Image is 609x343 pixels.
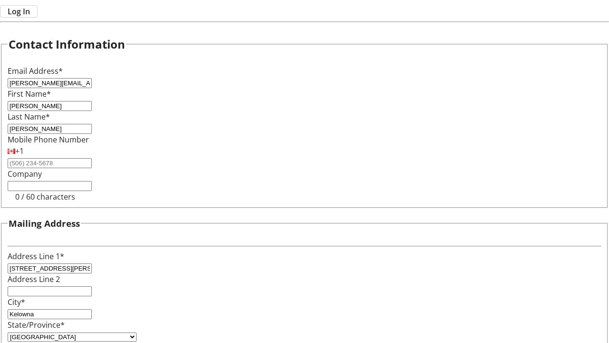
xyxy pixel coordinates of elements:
[8,274,60,284] label: Address Line 2
[15,192,75,202] tr-character-limit: 0 / 60 characters
[8,297,25,307] label: City*
[8,320,65,330] label: State/Province*
[9,217,80,230] h3: Mailing Address
[8,66,63,76] label: Email Address*
[8,251,64,262] label: Address Line 1*
[8,169,42,179] label: Company
[8,309,92,319] input: City
[8,89,51,99] label: First Name*
[8,158,92,168] input: (506) 234-5678
[8,6,30,17] span: Log In
[8,134,89,145] label: Mobile Phone Number
[8,263,92,273] input: Address
[9,36,125,53] h2: Contact Information
[8,111,50,122] label: Last Name*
